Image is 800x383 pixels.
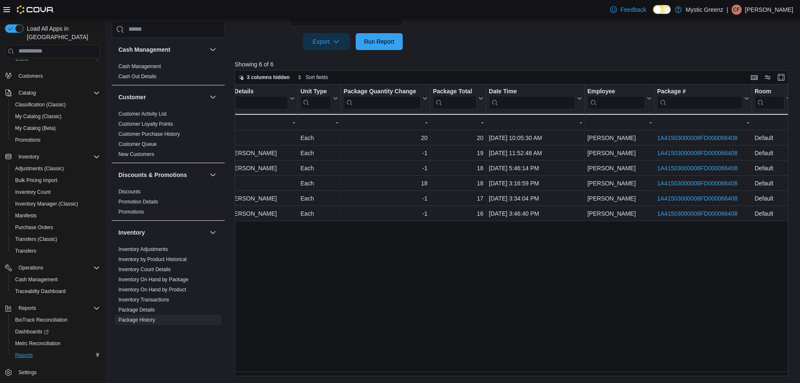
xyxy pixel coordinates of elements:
[344,133,428,143] div: 20
[15,101,66,108] span: Classification (Classic)
[118,171,206,179] button: Discounts & Promotions
[15,165,64,172] span: Adjustments (Classic)
[118,228,145,237] h3: Inventory
[12,135,100,145] span: Promotions
[344,209,428,219] div: -1
[118,45,170,54] h3: Cash Management
[15,367,100,378] span: Settings
[657,87,742,95] div: Package #
[12,286,69,296] a: Traceabilty Dashboard
[208,227,218,238] button: Inventory
[12,211,40,221] a: Manifests
[2,302,103,314] button: Reports
[118,93,206,101] button: Customer
[118,151,154,158] span: New Customers
[12,338,64,349] a: Metrc Reconciliation
[732,5,742,15] div: Christine Flanagan
[2,70,103,82] button: Customers
[15,236,57,243] span: Transfers (Classic)
[118,63,161,69] a: Cash Management
[2,366,103,378] button: Settings
[8,326,103,338] a: Dashboards
[727,5,728,15] p: |
[8,99,103,111] button: Classification (Classic)
[433,133,483,143] div: 20
[18,90,36,96] span: Catalog
[2,87,103,99] button: Catalog
[12,164,100,174] span: Adjustments (Classic)
[776,72,786,82] button: Enter fullscreen
[118,141,157,147] a: Customer Queue
[112,61,225,85] div: Cash Management
[733,5,740,15] span: CF
[118,111,167,117] span: Customer Activity List
[15,113,62,120] span: My Catalog (Classic)
[364,37,394,46] span: Run Report
[118,111,167,117] a: Customer Activity List
[118,256,187,262] a: Inventory by Product Historical
[749,72,759,82] button: Keyboard shortcuts
[12,164,67,174] a: Adjustments (Classic)
[12,286,100,296] span: Traceabilty Dashboard
[118,73,157,80] span: Cash Out Details
[15,263,100,273] span: Operations
[356,33,403,50] button: Run Report
[8,210,103,222] button: Manifests
[24,24,100,41] span: Load All Apps in [GEOGRAPHIC_DATA]
[587,163,651,173] div: [PERSON_NAME]
[118,296,169,303] span: Inventory Transactions
[15,303,100,313] span: Reports
[755,193,791,203] div: Default
[235,72,293,82] button: 3 columns hidden
[300,117,338,127] div: -
[199,87,288,109] div: Transaction Details
[745,5,793,15] p: [PERSON_NAME]
[118,199,158,205] a: Promotion Details
[118,287,186,293] a: Inventory On Hand by Product
[15,340,60,347] span: Metrc Reconciliation
[199,163,295,173] div: Customer: [PERSON_NAME]
[657,87,749,109] button: Package #
[12,100,69,110] a: Classification (Classic)
[118,121,173,127] a: Customer Loyalty Points
[433,148,483,158] div: 19
[199,117,295,127] div: -
[755,133,791,143] div: Default
[433,163,483,173] div: 18
[15,276,58,283] span: Cash Management
[199,193,295,203] div: Customer: [PERSON_NAME]
[755,209,791,219] div: Default
[300,87,331,109] div: Unit Type
[208,170,218,180] button: Discounts & Promotions
[199,209,295,219] div: Customer: [PERSON_NAME]
[12,111,100,122] span: My Catalog (Classic)
[208,92,218,102] button: Customer
[12,222,57,232] a: Purchase Orders
[15,248,36,254] span: Transfers
[755,178,791,188] div: Default
[118,317,155,323] span: Package History
[489,193,582,203] div: [DATE] 3:34:04 PM
[199,87,288,95] div: Transaction Details
[118,131,180,137] span: Customer Purchase History
[587,148,651,158] div: [PERSON_NAME]
[12,246,100,256] span: Transfers
[344,87,421,109] div: Package Quantity Change
[118,267,171,272] a: Inventory Count Details
[12,338,100,349] span: Metrc Reconciliation
[118,188,141,195] span: Discounts
[15,71,46,81] a: Customers
[433,87,483,109] button: Package Total
[755,117,791,127] div: -
[199,87,295,109] button: Transaction Details
[15,88,100,98] span: Catalog
[433,209,483,219] div: 16
[489,87,575,95] div: Date Time
[12,315,71,325] a: BioTrack Reconciliation
[303,33,350,50] button: Export
[587,209,651,219] div: [PERSON_NAME]
[12,187,54,197] a: Inventory Count
[12,327,52,337] a: Dashboards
